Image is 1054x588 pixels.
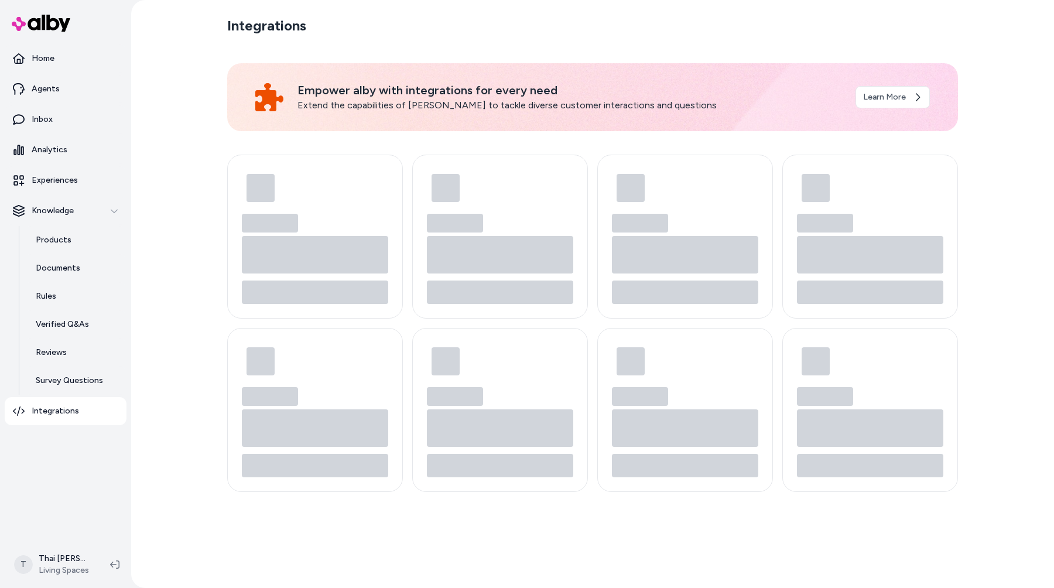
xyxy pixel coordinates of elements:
[24,282,126,310] a: Rules
[32,205,74,217] p: Knowledge
[32,175,78,186] p: Experiences
[5,166,126,194] a: Experiences
[855,86,930,108] a: Learn More
[36,234,71,246] p: Products
[39,553,91,565] p: Thai [PERSON_NAME]
[36,375,103,387] p: Survey Questions
[24,367,126,395] a: Survey Questions
[297,82,841,98] p: Empower alby with integrations for every need
[32,144,67,156] p: Analytics
[5,397,126,425] a: Integrations
[12,15,70,32] img: alby Logo
[14,555,33,574] span: T
[36,262,80,274] p: Documents
[24,310,126,339] a: Verified Q&As
[36,290,56,302] p: Rules
[32,53,54,64] p: Home
[24,254,126,282] a: Documents
[5,105,126,134] a: Inbox
[5,197,126,225] button: Knowledge
[39,565,91,576] span: Living Spaces
[5,75,126,103] a: Agents
[7,546,101,583] button: TThai [PERSON_NAME]Living Spaces
[5,45,126,73] a: Home
[24,226,126,254] a: Products
[227,16,306,35] h2: Integrations
[24,339,126,367] a: Reviews
[5,136,126,164] a: Analytics
[32,405,79,417] p: Integrations
[36,319,89,330] p: Verified Q&As
[297,98,841,112] p: Extend the capabilities of [PERSON_NAME] to tackle diverse customer interactions and questions
[32,114,53,125] p: Inbox
[32,83,60,95] p: Agents
[36,347,67,358] p: Reviews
